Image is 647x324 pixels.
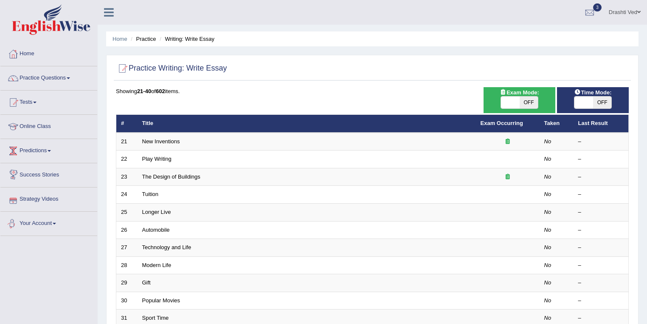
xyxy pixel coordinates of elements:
[113,36,127,42] a: Home
[544,191,551,197] em: No
[578,261,624,270] div: –
[578,226,624,234] div: –
[481,138,535,146] div: Exam occurring question
[158,35,214,43] li: Writing: Write Essay
[0,188,97,209] a: Strategy Videos
[116,292,138,310] td: 30
[481,173,535,181] div: Exam occurring question
[116,87,629,95] div: Showing of items.
[593,3,602,11] span: 3
[574,115,629,133] th: Last Result
[142,173,200,180] a: The Design of Buildings
[116,186,138,204] td: 24
[578,173,624,181] div: –
[578,208,624,216] div: –
[578,190,624,199] div: –
[116,133,138,151] td: 21
[544,279,551,286] em: No
[578,138,624,146] div: –
[0,115,97,136] a: Online Class
[116,256,138,274] td: 28
[116,274,138,292] td: 29
[578,155,624,163] div: –
[142,209,171,215] a: Longer Live
[137,88,151,94] b: 21-40
[142,156,172,162] a: Play Writing
[496,88,542,97] span: Exam Mode:
[481,120,523,126] a: Exam Occurring
[142,279,151,286] a: Gift
[0,212,97,233] a: Your Account
[142,138,180,145] a: New Inventions
[116,204,138,222] td: 25
[116,168,138,186] td: 23
[593,97,612,108] span: OFF
[578,279,624,287] div: –
[484,87,555,113] div: Show exams occurring in exams
[544,297,551,304] em: No
[544,138,551,145] em: No
[544,173,551,180] em: No
[156,88,165,94] b: 602
[0,139,97,160] a: Predictions
[578,314,624,322] div: –
[544,227,551,233] em: No
[142,315,169,321] a: Sport Time
[142,262,172,268] a: Modern Life
[116,151,138,168] td: 22
[571,88,615,97] span: Time Mode:
[0,66,97,88] a: Practice Questions
[0,91,97,112] a: Tests
[0,42,97,63] a: Home
[142,244,191,250] a: Technology and Life
[544,244,551,250] em: No
[544,156,551,162] em: No
[540,115,574,133] th: Taken
[544,315,551,321] em: No
[116,115,138,133] th: #
[116,62,227,75] h2: Practice Writing: Write Essay
[116,239,138,257] td: 27
[544,209,551,215] em: No
[578,244,624,252] div: –
[578,297,624,305] div: –
[116,221,138,239] td: 26
[544,262,551,268] em: No
[142,191,159,197] a: Tuition
[520,97,538,108] span: OFF
[138,115,476,133] th: Title
[142,297,180,304] a: Popular Movies
[0,163,97,185] a: Success Stories
[142,227,170,233] a: Automobile
[129,35,156,43] li: Practice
